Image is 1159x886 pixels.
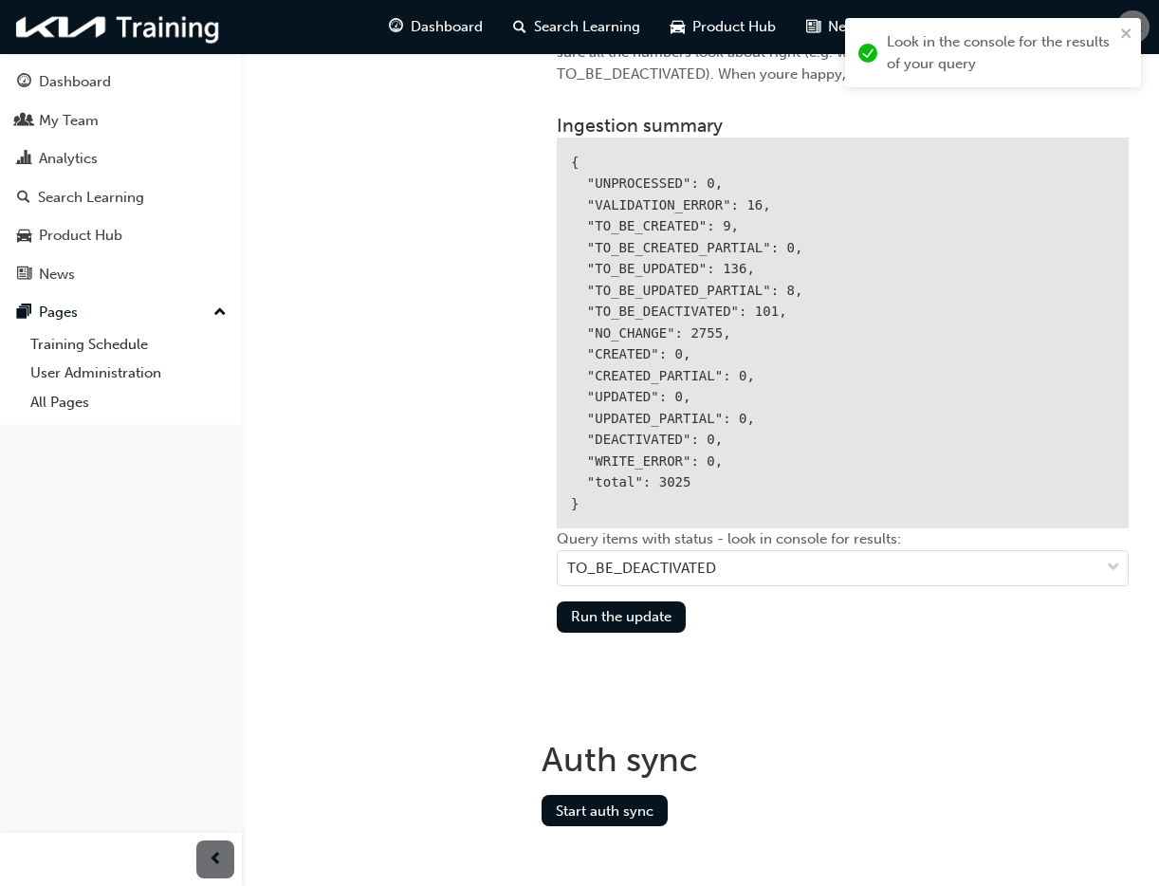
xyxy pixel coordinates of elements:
h1: Auth sync [542,739,1144,781]
a: guage-iconDashboard [374,8,498,46]
a: All Pages [23,388,234,417]
div: Search Learning [38,187,144,209]
span: news-icon [17,267,31,284]
a: User Administration [23,359,234,388]
span: chart-icon [17,151,31,168]
div: TO_BE_DEACTIVATED [567,558,716,580]
span: search-icon [513,15,526,39]
div: Look in the console for the results of your query [887,31,1114,74]
a: Analytics [8,141,234,176]
span: pages-icon [17,305,31,322]
a: Training Schedule [23,330,234,360]
div: Query items with status - look in console for results: [557,528,1129,601]
span: guage-icon [389,15,403,39]
a: Dashboard [8,65,234,100]
span: car-icon [671,15,685,39]
span: prev-icon [209,848,223,872]
button: DR [1116,10,1150,44]
button: Start auth sync [542,795,668,826]
a: news-iconNews [791,8,879,46]
button: DashboardMy TeamAnalyticsSearch LearningProduct HubNews [8,61,234,295]
button: Pages [8,295,234,330]
div: Pages [39,302,78,323]
a: pages-iconPages [879,8,970,46]
img: kia-training [9,8,228,46]
button: Run the update [557,601,686,633]
span: down-icon [1107,556,1120,581]
a: My Team [8,103,234,138]
a: search-iconSearch Learning [498,8,655,46]
a: car-iconProduct Hub [655,8,791,46]
a: Product Hub [8,218,234,253]
button: close [1120,26,1133,47]
a: Search Learning [8,180,234,215]
span: guage-icon [17,74,31,91]
span: up-icon [213,301,227,325]
span: Product Hub [692,16,776,38]
span: news-icon [806,15,820,39]
div: { "UNPROCESSED": 0, "VALIDATION_ERROR": 16, "TO_BE_CREATED": 9, "TO_BE_CREATED_PARTIAL": 0, "TO_B... [557,138,1129,529]
span: people-icon [17,113,31,130]
span: car-icon [17,228,31,245]
span: Dashboard [411,16,483,38]
div: News [39,264,75,286]
div: My Team [39,110,99,132]
span: search-icon [17,190,30,207]
span: Search Learning [534,16,640,38]
span: News [828,16,864,38]
a: News [8,257,234,292]
div: Dashboard [39,71,111,93]
div: Product Hub [39,225,122,247]
h3: Ingestion summary [557,115,1129,137]
div: Analytics [39,148,98,170]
